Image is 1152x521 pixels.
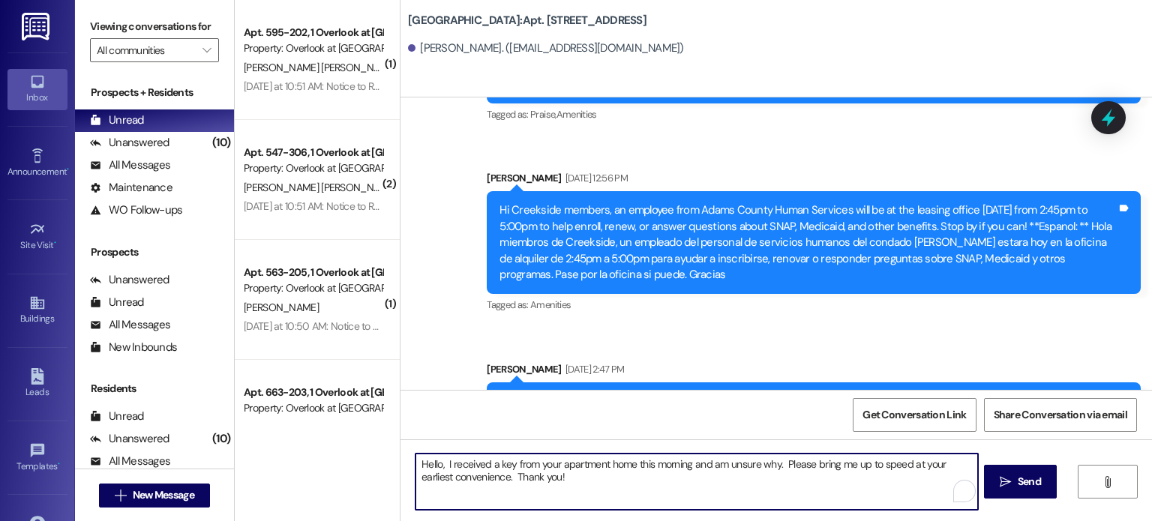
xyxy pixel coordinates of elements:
[75,381,234,397] div: Residents
[244,40,382,56] div: Property: Overlook at [GEOGRAPHIC_DATA]
[530,108,556,121] span: Praise ,
[90,135,169,151] div: Unanswered
[90,15,219,38] label: Viewing conversations for
[67,164,69,175] span: •
[90,272,169,288] div: Unanswered
[115,490,126,502] i: 
[487,170,1141,191] div: [PERSON_NAME]
[244,265,382,280] div: Apt. 563-205, 1 Overlook at [GEOGRAPHIC_DATA]
[562,361,625,377] div: [DATE] 2:47 PM
[7,69,67,109] a: Inbox
[90,112,144,128] div: Unread
[244,61,396,74] span: [PERSON_NAME] [PERSON_NAME]
[530,298,571,311] span: Amenities
[7,438,67,478] a: Templates •
[556,108,597,121] span: Amenities
[408,40,684,56] div: [PERSON_NAME]. ([EMAIL_ADDRESS][DOMAIN_NAME])
[90,454,170,469] div: All Messages
[984,398,1137,432] button: Share Conversation via email
[90,180,172,196] div: Maintenance
[862,407,966,423] span: Get Conversation Link
[1000,476,1011,488] i: 
[244,145,382,160] div: Apt. 547-306, 1 Overlook at [GEOGRAPHIC_DATA]
[1102,476,1113,488] i: 
[7,364,67,404] a: Leads
[7,290,67,331] a: Buildings
[1018,474,1041,490] span: Send
[90,157,170,173] div: All Messages
[90,340,177,355] div: New Inbounds
[75,85,234,100] div: Prospects + Residents
[487,103,1141,125] div: Tagged as:
[244,385,382,400] div: Apt. 663-203, 1 Overlook at [GEOGRAPHIC_DATA]
[208,427,234,451] div: (10)
[244,25,382,40] div: Apt. 595-202, 1 Overlook at [GEOGRAPHIC_DATA]
[487,294,1141,316] div: Tagged as:
[90,409,144,424] div: Unread
[22,13,52,40] img: ResiDesk Logo
[75,244,234,260] div: Prospects
[853,398,976,432] button: Get Conversation Link
[244,160,382,176] div: Property: Overlook at [GEOGRAPHIC_DATA]
[562,170,628,186] div: [DATE] 12:56 PM
[244,301,319,314] span: [PERSON_NAME]
[415,454,977,510] textarea: To enrich screen reader interactions, please activate Accessibility in Grammarly extension settings
[208,131,234,154] div: (10)
[487,361,1141,382] div: [PERSON_NAME]
[244,280,382,296] div: Property: Overlook at [GEOGRAPHIC_DATA]
[499,202,1117,283] div: Hi Creekside members, an employee from Adams County Human Services will be at the leasing office ...
[133,487,194,503] span: New Message
[244,181,396,194] span: [PERSON_NAME] [PERSON_NAME]
[408,13,646,28] b: [GEOGRAPHIC_DATA]: Apt. [STREET_ADDRESS]
[202,44,211,56] i: 
[7,217,67,257] a: Site Visit •
[994,407,1127,423] span: Share Conversation via email
[90,431,169,447] div: Unanswered
[99,484,210,508] button: New Message
[90,202,182,218] div: WO Follow-ups
[984,465,1057,499] button: Send
[244,400,382,416] div: Property: Overlook at [GEOGRAPHIC_DATA]
[97,38,195,62] input: All communities
[58,459,60,469] span: •
[90,317,170,333] div: All Messages
[54,238,56,248] span: •
[90,295,144,310] div: Unread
